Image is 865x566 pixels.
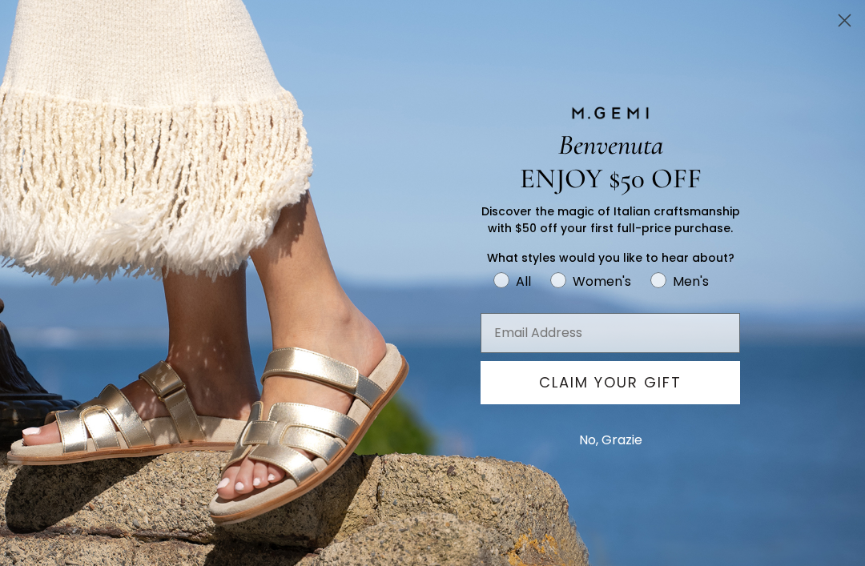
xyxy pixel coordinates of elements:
button: No, Grazie [571,420,650,460]
div: Men's [673,271,709,291]
div: All [516,271,531,291]
span: Discover the magic of Italian craftsmanship with $50 off your first full-price purchase. [481,203,740,236]
button: CLAIM YOUR GIFT [481,361,740,404]
span: Benvenuta [558,128,663,162]
span: What styles would you like to hear about? [487,250,734,266]
button: Close dialog [831,6,859,34]
input: Email Address [481,313,740,353]
span: ENJOY $50 OFF [520,162,702,195]
img: M.GEMI [570,106,650,120]
div: Women's [573,271,631,291]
